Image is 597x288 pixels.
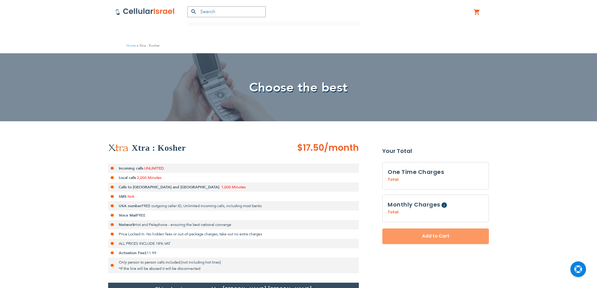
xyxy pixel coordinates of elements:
li: ALL PRICES INCLUDE 18% VAT [108,239,359,248]
strong: SMS [119,194,127,199]
span: $11.99 [144,250,156,255]
img: Xtra : Kosher [108,144,128,152]
span: UNLIMITED [144,166,164,171]
span: Total [388,177,399,182]
li: Only person to person calls included [not including hot lines] *If the line will be abused it wil... [108,258,359,273]
span: 2,000 Minutes [137,175,161,180]
input: Search [187,6,266,17]
span: Hot and Pelephone - ensuring the best national converge [134,222,231,227]
h3: One Time Charges [388,167,484,177]
strong: Your Total [382,146,489,156]
strong: USA number [119,203,142,208]
span: N/A [128,194,134,199]
strong: Activation Fee [119,250,144,255]
h2: Xtra : Kosher [132,142,186,154]
span: Monthly Charges [388,201,440,208]
span: $17.50 [297,142,324,154]
a: Home [126,43,136,48]
span: FREE [137,213,145,218]
strong: Network [119,222,134,227]
li: Price Locked In: No hidden fees or out-of-package charges, take out no extra charges [108,229,359,239]
strong: Voice Mail [119,213,137,218]
strong: Local calls [119,175,136,180]
span: FREE outgoing caller ID, Unlimited incoming calls, including most banks [142,203,262,208]
img: Cellular Israel Logo [115,8,175,15]
span: Help [442,202,447,208]
span: Total [388,209,399,215]
span: 1,000 Minutes [221,185,246,190]
li: Xtra : Kosher [136,43,160,49]
span: Choose the best [249,79,348,96]
strong: Incoming calls [119,166,143,171]
span: /month [324,142,359,154]
strong: Calls to [GEOGRAPHIC_DATA] and [GEOGRAPHIC_DATA]: [119,185,220,190]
